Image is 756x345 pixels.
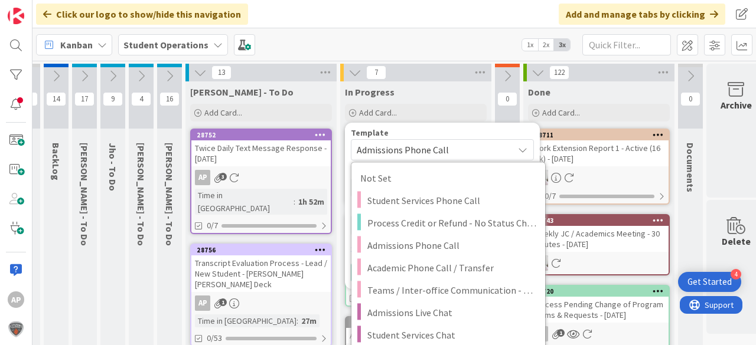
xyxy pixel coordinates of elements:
[8,8,24,24] img: Visit kanbanzone.com
[211,65,232,80] span: 13
[529,130,669,140] div: 28711
[195,314,296,327] div: Time in [GEOGRAPHIC_DATA]
[123,39,208,51] b: Student Operations
[721,98,752,112] div: Archive
[346,317,485,343] div: 28734Affiliate Expiring Courses - [DATE]
[529,286,669,297] div: 28720
[522,39,538,51] span: 1x
[360,170,530,186] span: Not Set
[294,195,295,208] span: :
[367,305,536,320] span: Admissions Live Chat
[191,140,331,166] div: Twice Daily Text Message Response - [DATE]
[345,86,395,98] span: In Progress
[529,297,669,323] div: Process Pending Change of Program Forms & Requests - [DATE]
[351,167,545,189] a: Not Set
[351,189,545,212] a: Student Services Phone Call
[79,143,90,246] span: Emilie - To Do
[351,279,545,301] a: Teams / Inter-office Communication - Call
[528,129,670,205] a: 28711Work Extension Report 1 - Active (16 Wk) - [DATE]EW0/7
[346,328,485,343] div: Affiliate Expiring Courses - [DATE]
[191,245,331,255] div: 28756
[25,2,54,16] span: Support
[529,170,669,185] div: EW
[204,107,242,118] span: Add Card...
[197,131,331,139] div: 28752
[529,326,669,341] div: JR
[191,130,331,140] div: 28752
[529,255,669,271] div: EW
[367,215,536,231] span: Process Credit or Refund - No Status Change
[207,219,218,232] span: 0/7
[191,170,331,185] div: AP
[680,92,700,106] span: 0
[46,92,66,106] span: 14
[351,129,389,137] span: Template
[74,92,94,106] span: 17
[535,287,669,295] div: 28720
[367,238,536,253] span: Admissions Phone Call
[529,140,669,166] div: Work Extension Report 1 - Active (16 Wk) - [DATE]
[8,291,24,308] div: AP
[131,92,151,106] span: 4
[529,286,669,323] div: 28720Process Pending Change of Program Forms & Requests - [DATE]
[295,195,327,208] div: 1h 52m
[191,295,331,311] div: AP
[497,92,517,106] span: 0
[529,226,669,252] div: Weekly JC / Academics Meeting - 30 Minutes - [DATE]
[195,189,294,215] div: Time in [GEOGRAPHIC_DATA]
[195,170,210,185] div: AP
[351,234,545,257] a: Admissions Phone Call
[103,92,123,106] span: 9
[678,272,741,292] div: Open Get Started checklist, remaining modules: 4
[529,130,669,166] div: 28711Work Extension Report 1 - Active (16 Wk) - [DATE]
[346,317,485,328] div: 28734
[549,65,569,80] span: 122
[366,65,386,80] span: 7
[357,142,504,157] span: Admissions Phone Call
[219,298,227,306] span: 1
[685,143,696,192] span: Documents
[190,129,332,234] a: 28752Twice Daily Text Message Response - [DATE]APTime in [GEOGRAPHIC_DATA]:1h 52m0/7
[351,301,545,324] a: Admissions Live Chat
[219,173,227,180] span: 3
[351,212,545,234] a: Process Credit or Refund - No Status Change
[195,295,210,311] div: AP
[731,269,741,280] div: 4
[191,255,331,292] div: Transcript Evaluation Process - Lead / New Student - [PERSON_NAME] [PERSON_NAME] Deck
[528,86,550,98] span: Done
[159,92,180,106] span: 16
[191,245,331,292] div: 28756Transcript Evaluation Process - Lead / New Student - [PERSON_NAME] [PERSON_NAME] Deck
[367,260,536,275] span: Academic Phone Call / Transfer
[529,215,669,252] div: 28743Weekly JC / Academics Meeting - 30 Minutes - [DATE]
[529,215,669,226] div: 28743
[538,39,554,51] span: 2x
[554,39,570,51] span: 3x
[722,234,751,248] div: Delete
[367,327,536,343] span: Student Services Chat
[190,86,294,98] span: Amanda - To Do
[60,38,93,52] span: Kanban
[135,143,147,246] span: Zaida - To Do
[535,216,669,225] div: 28743
[36,4,248,25] div: Click our logo to show/hide this navigation
[296,314,298,327] span: :
[687,276,732,288] div: Get Started
[367,193,536,208] span: Student Services Phone Call
[197,246,331,254] div: 28756
[528,214,670,275] a: 28743Weekly JC / Academics Meeting - 30 Minutes - [DATE]EW
[582,34,671,55] input: Quick Filter...
[164,143,175,246] span: Eric - To Do
[351,257,545,279] a: Academic Phone Call / Transfer
[557,329,565,337] span: 1
[207,332,222,344] span: 0/53
[535,131,669,139] div: 28711
[50,143,62,180] span: BackLog
[367,282,536,298] span: Teams / Inter-office Communication - Call
[359,107,397,118] span: Add Card...
[545,190,556,202] span: 0/7
[8,321,24,337] img: avatar
[559,4,725,25] div: Add and manage tabs by clicking
[107,143,119,191] span: Jho - To Do
[191,130,331,166] div: 28752Twice Daily Text Message Response - [DATE]
[298,314,320,327] div: 27m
